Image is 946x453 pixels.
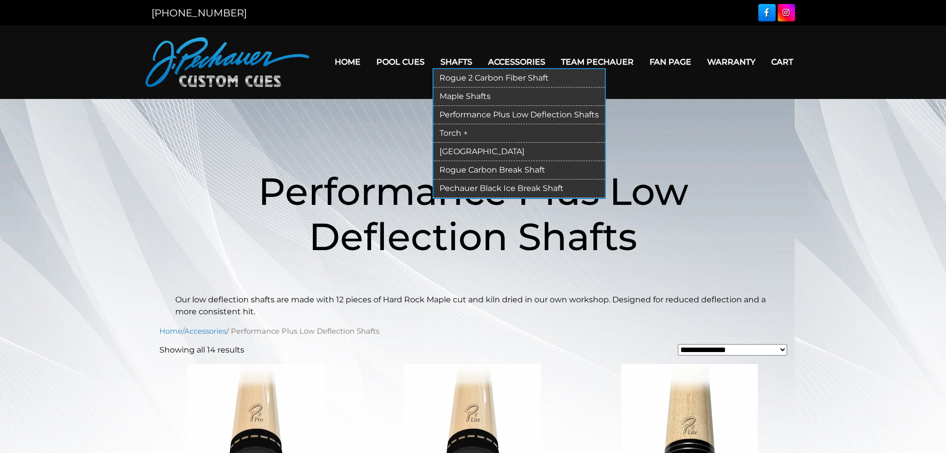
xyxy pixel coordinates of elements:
a: Pool Cues [368,49,433,75]
a: Pechauer Black Ice Break Shaft [434,180,605,198]
a: Torch + [434,124,605,143]
a: [GEOGRAPHIC_DATA] [434,143,605,161]
a: Warranty [699,49,763,75]
img: Pechauer Custom Cues [146,37,309,87]
p: Showing all 14 results [159,344,244,356]
a: [PHONE_NUMBER] [151,7,247,19]
span: Performance Plus Low Deflection Shafts [258,168,688,260]
a: Rogue 2 Carbon Fiber Shaft [434,69,605,88]
a: Maple Shafts [434,88,605,106]
a: Shafts [433,49,480,75]
a: Home [327,49,368,75]
a: Accessories [184,327,226,336]
select: Shop order [678,344,787,356]
a: Accessories [480,49,553,75]
a: Home [159,327,182,336]
a: Fan Page [642,49,699,75]
p: Our low deflection shafts are made with 12 pieces of Hard Rock Maple cut and kiln dried in our ow... [175,294,771,318]
a: Team Pechauer [553,49,642,75]
nav: Breadcrumb [159,326,787,337]
a: Performance Plus Low Deflection Shafts [434,106,605,124]
a: Cart [763,49,801,75]
a: Rogue Carbon Break Shaft [434,161,605,180]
